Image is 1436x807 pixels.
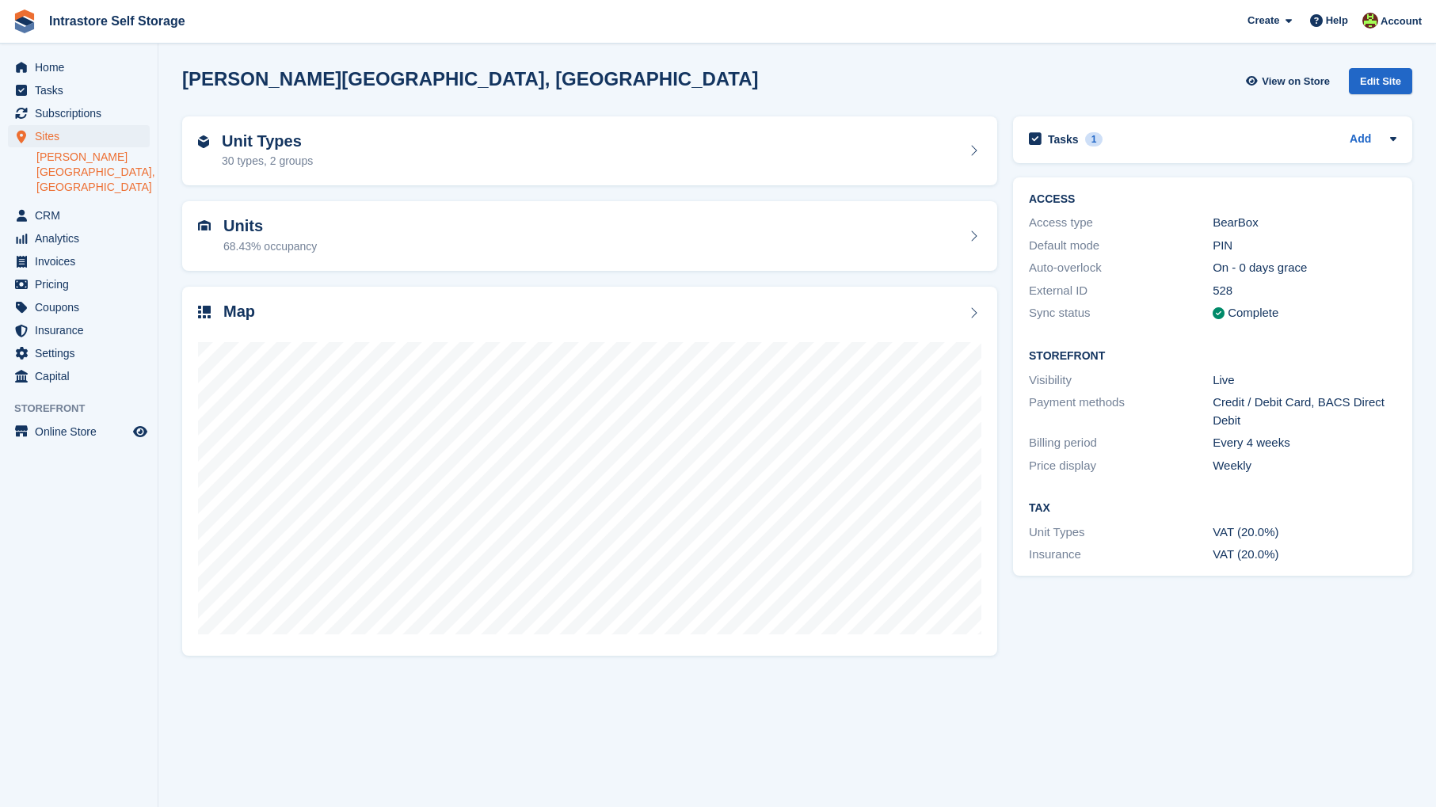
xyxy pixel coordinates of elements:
h2: Storefront [1029,350,1396,363]
span: Settings [35,342,130,364]
div: 30 types, 2 groups [222,153,313,169]
div: Live [1213,371,1396,390]
a: Map [182,287,997,657]
div: Every 4 weeks [1213,434,1396,452]
a: menu [8,365,150,387]
span: Capital [35,365,130,387]
a: Edit Site [1349,68,1412,101]
a: menu [8,319,150,341]
a: Intrastore Self Storage [43,8,192,34]
h2: Units [223,217,317,235]
h2: [PERSON_NAME][GEOGRAPHIC_DATA], [GEOGRAPHIC_DATA] [182,68,759,89]
a: menu [8,204,150,226]
span: CRM [35,204,130,226]
a: Add [1350,131,1371,149]
div: Unit Types [1029,523,1213,542]
div: BearBox [1213,214,1396,232]
div: Complete [1228,304,1278,322]
h2: Map [223,303,255,321]
div: Credit / Debit Card, BACS Direct Debit [1213,394,1396,429]
span: Storefront [14,401,158,417]
div: Billing period [1029,434,1213,452]
div: Auto-overlock [1029,259,1213,277]
span: Analytics [35,227,130,249]
span: Insurance [35,319,130,341]
h2: ACCESS [1029,193,1396,206]
span: Invoices [35,250,130,272]
span: Coupons [35,296,130,318]
div: Visibility [1029,371,1213,390]
div: Sync status [1029,304,1213,322]
a: Preview store [131,422,150,441]
a: menu [8,421,150,443]
div: 528 [1213,282,1396,300]
div: Weekly [1213,457,1396,475]
span: Pricing [35,273,130,295]
a: Units 68.43% occupancy [182,201,997,271]
a: menu [8,79,150,101]
span: Sites [35,125,130,147]
a: menu [8,342,150,364]
a: menu [8,102,150,124]
div: Default mode [1029,237,1213,255]
img: map-icn-33ee37083ee616e46c38cad1a60f524a97daa1e2b2c8c0bc3eb3415660979fc1.svg [198,306,211,318]
div: External ID [1029,282,1213,300]
span: Account [1381,13,1422,29]
div: On - 0 days grace [1213,259,1396,277]
h2: Tax [1029,502,1396,515]
span: Online Store [35,421,130,443]
div: Payment methods [1029,394,1213,429]
a: menu [8,56,150,78]
img: stora-icon-8386f47178a22dfd0bd8f6a31ec36ba5ce8667c1dd55bd0f319d3a0aa187defe.svg [13,10,36,33]
div: Price display [1029,457,1213,475]
span: Create [1247,13,1279,29]
span: Tasks [35,79,130,101]
div: PIN [1213,237,1396,255]
img: unit-icn-7be61d7bf1b0ce9d3e12c5938cc71ed9869f7b940bace4675aadf7bd6d80202e.svg [198,220,211,231]
h2: Unit Types [222,132,313,150]
div: Insurance [1029,546,1213,564]
a: [PERSON_NAME][GEOGRAPHIC_DATA], [GEOGRAPHIC_DATA] [36,150,150,195]
a: Unit Types 30 types, 2 groups [182,116,997,186]
div: Edit Site [1349,68,1412,94]
span: Subscriptions [35,102,130,124]
a: View on Store [1244,68,1336,94]
a: menu [8,273,150,295]
div: VAT (20.0%) [1213,523,1396,542]
span: View on Store [1262,74,1330,89]
div: Access type [1029,214,1213,232]
h2: Tasks [1048,132,1079,147]
img: Emily Clark [1362,13,1378,29]
div: VAT (20.0%) [1213,546,1396,564]
span: Home [35,56,130,78]
div: 1 [1085,132,1103,147]
a: menu [8,227,150,249]
a: menu [8,296,150,318]
a: menu [8,250,150,272]
a: menu [8,125,150,147]
img: unit-type-icn-2b2737a686de81e16bb02015468b77c625bbabd49415b5ef34ead5e3b44a266d.svg [198,135,209,148]
div: 68.43% occupancy [223,238,317,255]
span: Help [1326,13,1348,29]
